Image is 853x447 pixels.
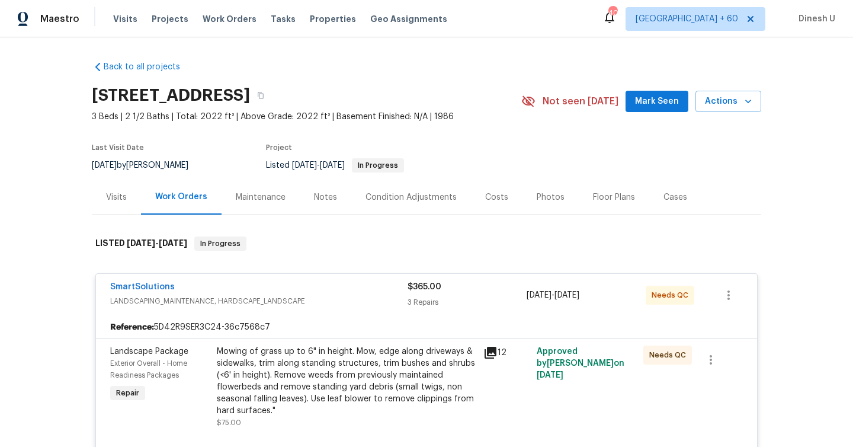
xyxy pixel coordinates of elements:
span: Listed [266,161,404,170]
span: - [527,289,579,301]
span: [DATE] [92,161,117,170]
span: Needs QC [652,289,693,301]
span: LANDSCAPING_MAINTENANCE, HARDSCAPE_LANDSCAPE [110,295,408,307]
div: Visits [106,191,127,203]
h6: LISTED [95,237,187,251]
b: Reference: [110,321,154,333]
button: Actions [695,91,761,113]
span: [DATE] [537,371,563,379]
span: $75.00 [217,419,241,426]
span: Actions [705,94,752,109]
div: LISTED [DATE]-[DATE]In Progress [92,225,761,263]
span: Projects [152,13,188,25]
a: SmartSolutions [110,283,175,291]
span: Repair [111,387,144,399]
div: Work Orders [155,191,207,203]
div: 12 [483,346,530,360]
div: 5D42R9SER3C24-36c7568c7 [96,317,757,338]
span: Properties [310,13,356,25]
span: Dinesh U [794,13,835,25]
span: 3 Beds | 2 1/2 Baths | Total: 2022 ft² | Above Grade: 2022 ft² | Basement Finished: N/A | 1986 [92,111,521,123]
div: Maintenance [236,191,286,203]
a: Back to all projects [92,61,206,73]
span: In Progress [195,238,245,250]
span: Mark Seen [635,94,679,109]
span: [DATE] [127,239,155,247]
div: Condition Adjustments [365,191,457,203]
span: Project [266,144,292,151]
button: Copy Address [250,85,271,106]
span: Work Orders [203,13,256,25]
div: Costs [485,191,508,203]
h2: [STREET_ADDRESS] [92,90,250,101]
span: - [292,161,345,170]
span: [DATE] [527,291,551,299]
span: - [127,239,187,247]
button: Mark Seen [626,91,688,113]
div: Floor Plans [593,191,635,203]
span: Visits [113,13,137,25]
span: Needs QC [649,349,691,361]
div: Photos [537,191,565,203]
span: [DATE] [292,161,317,170]
span: Landscape Package [110,347,188,356]
span: Approved by [PERSON_NAME] on [537,347,624,379]
span: Tasks [271,15,296,23]
span: Maestro [40,13,79,25]
span: Not seen [DATE] [543,95,618,107]
div: Cases [663,191,687,203]
div: Mowing of grass up to 6" in height. Mow, edge along driveways & sidewalks, trim along standing st... [217,346,476,417]
span: Exterior Overall - Home Readiness Packages [110,360,187,379]
span: In Progress [353,162,403,169]
span: [DATE] [320,161,345,170]
span: Geo Assignments [370,13,447,25]
div: 400 [608,7,617,19]
span: $365.00 [408,283,441,291]
div: by [PERSON_NAME] [92,158,203,173]
div: Notes [314,191,337,203]
span: [DATE] [554,291,579,299]
span: [DATE] [159,239,187,247]
span: [GEOGRAPHIC_DATA] + 60 [636,13,738,25]
div: 3 Repairs [408,296,527,308]
span: Last Visit Date [92,144,144,151]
